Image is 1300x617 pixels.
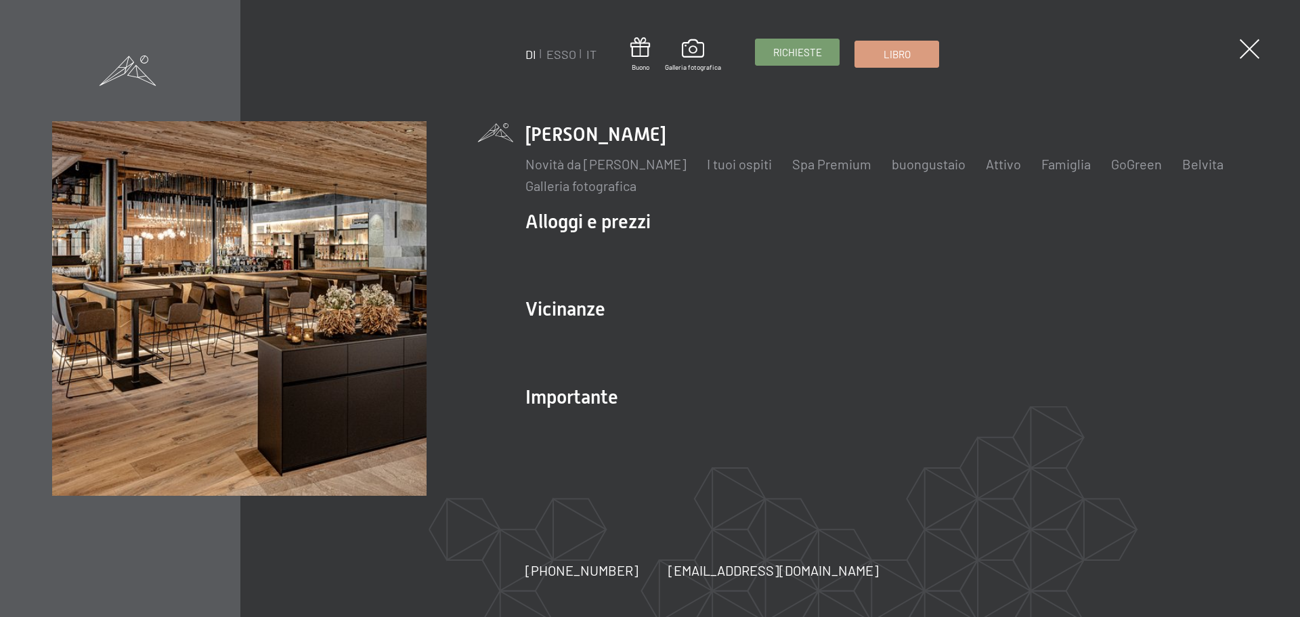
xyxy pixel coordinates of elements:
a: Attivo [986,156,1021,172]
a: DI [525,47,536,62]
a: Belvita [1182,156,1223,172]
font: Galleria fotografica [665,63,721,71]
a: Famiglia [1041,156,1091,172]
a: buongustaio [892,156,966,172]
font: Libro [884,48,911,60]
font: Buono [632,63,649,71]
a: ESSO [546,47,576,62]
a: GoGreen [1111,156,1162,172]
font: [EMAIL_ADDRESS][DOMAIN_NAME] [668,562,879,578]
a: I tuoi ospiti [707,156,772,172]
a: Buono [630,37,650,72]
a: Libro [855,41,938,67]
font: [PHONE_NUMBER] [525,562,638,578]
a: IT [586,47,597,62]
a: Galleria fotografica [525,177,636,194]
a: [PHONE_NUMBER] [525,561,638,580]
a: Galleria fotografica [665,39,721,72]
a: Novità da [PERSON_NAME] [525,156,687,172]
font: Richieste [773,46,822,58]
a: [EMAIL_ADDRESS][DOMAIN_NAME] [668,561,879,580]
a: Spa Premium [792,156,871,172]
a: Richieste [756,39,839,65]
